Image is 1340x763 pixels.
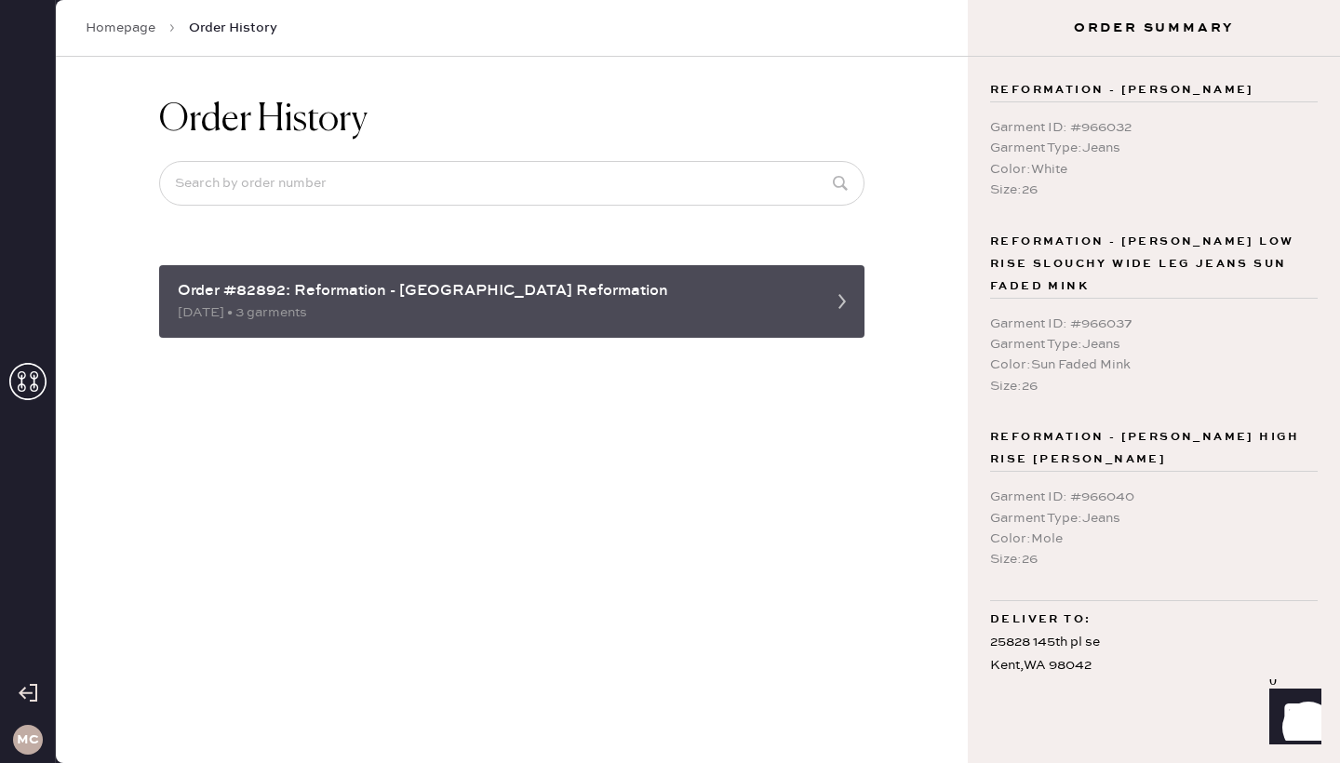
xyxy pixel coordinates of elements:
div: 25828 145th pl se Kent , WA 98042 [990,631,1318,677]
h3: MC [17,733,39,746]
h3: Order Summary [968,19,1340,37]
div: Garment ID : # 966037 [990,314,1318,334]
div: Size : 26 [990,180,1318,200]
div: Size : 26 [990,376,1318,396]
div: Garment Type : Jeans [990,508,1318,529]
div: Garment Type : Jeans [990,334,1318,355]
h1: Order History [159,98,368,142]
iframe: Front Chat [1252,679,1332,759]
span: Reformation - [PERSON_NAME] High Rise [PERSON_NAME] [990,426,1318,471]
a: Homepage [86,19,155,37]
span: Deliver to: [990,609,1091,631]
div: Garment ID : # 966040 [990,487,1318,507]
div: [DATE] • 3 garments [178,302,812,323]
div: Order #82892: Reformation - [GEOGRAPHIC_DATA] Reformation [178,280,812,302]
div: Color : Sun Faded Mink [990,355,1318,375]
input: Search by order number [159,161,864,206]
span: Reformation - [PERSON_NAME] [990,79,1254,101]
div: Garment Type : Jeans [990,138,1318,158]
div: Color : White [990,159,1318,180]
div: Size : 26 [990,549,1318,569]
div: Color : Mole [990,529,1318,549]
div: Garment ID : # 966032 [990,117,1318,138]
span: Reformation - [PERSON_NAME] Low Rise Slouchy Wide Leg Jeans Sun Faded Mink [990,231,1318,298]
span: Order History [189,19,277,37]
